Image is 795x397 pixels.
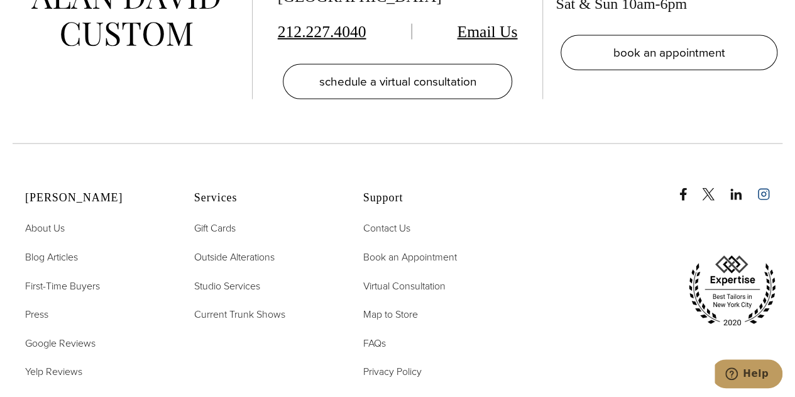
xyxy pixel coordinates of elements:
span: Google Reviews [25,336,96,350]
span: About Us [25,221,65,235]
a: Yelp Reviews [25,364,82,380]
span: Privacy Policy [363,364,422,379]
span: Book an Appointment [363,250,457,264]
h2: [PERSON_NAME] [25,191,163,205]
a: Outside Alterations [194,249,275,266]
span: Blog Articles [25,250,78,264]
h2: Support [363,191,501,205]
span: Current Trunk Shows [194,307,285,322]
a: FAQs [363,335,386,352]
a: x/twitter [702,176,727,201]
span: Press [25,307,48,322]
span: Outside Alterations [194,250,275,264]
span: Map to Store [363,307,418,322]
a: Book an Appointment [363,249,457,266]
span: book an appointment [613,43,725,62]
a: Privacy Policy [363,364,422,380]
span: Yelp Reviews [25,364,82,379]
a: 212.227.4040 [278,23,366,41]
a: Email Us [457,23,517,41]
h2: Services [194,191,332,205]
a: First-Time Buyers [25,278,100,294]
a: Gift Cards [194,220,236,237]
a: book an appointment [561,35,777,70]
span: Studio Services [194,279,260,293]
span: Gift Cards [194,221,236,235]
a: Facebook [677,176,699,201]
nav: Services Footer Nav [194,220,332,322]
a: linkedin [730,176,755,201]
a: Current Trunk Shows [194,306,285,323]
a: Google Reviews [25,335,96,352]
a: Virtual Consultation [363,278,446,294]
a: Press [25,306,48,323]
span: FAQs [363,336,386,350]
img: expertise, best tailors in new york city 2020 [682,251,782,332]
iframe: Opens a widget where you can chat to one of our agents [715,359,782,391]
a: instagram [757,176,782,201]
a: Blog Articles [25,249,78,266]
span: schedule a virtual consultation [319,72,476,91]
span: First-Time Buyers [25,279,100,293]
span: Contact Us [363,221,410,235]
a: Map to Store [363,306,418,323]
a: Studio Services [194,278,260,294]
a: Contact Us [363,220,410,237]
a: About Us [25,220,65,237]
span: Virtual Consultation [363,279,446,293]
a: schedule a virtual consultation [283,64,513,99]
